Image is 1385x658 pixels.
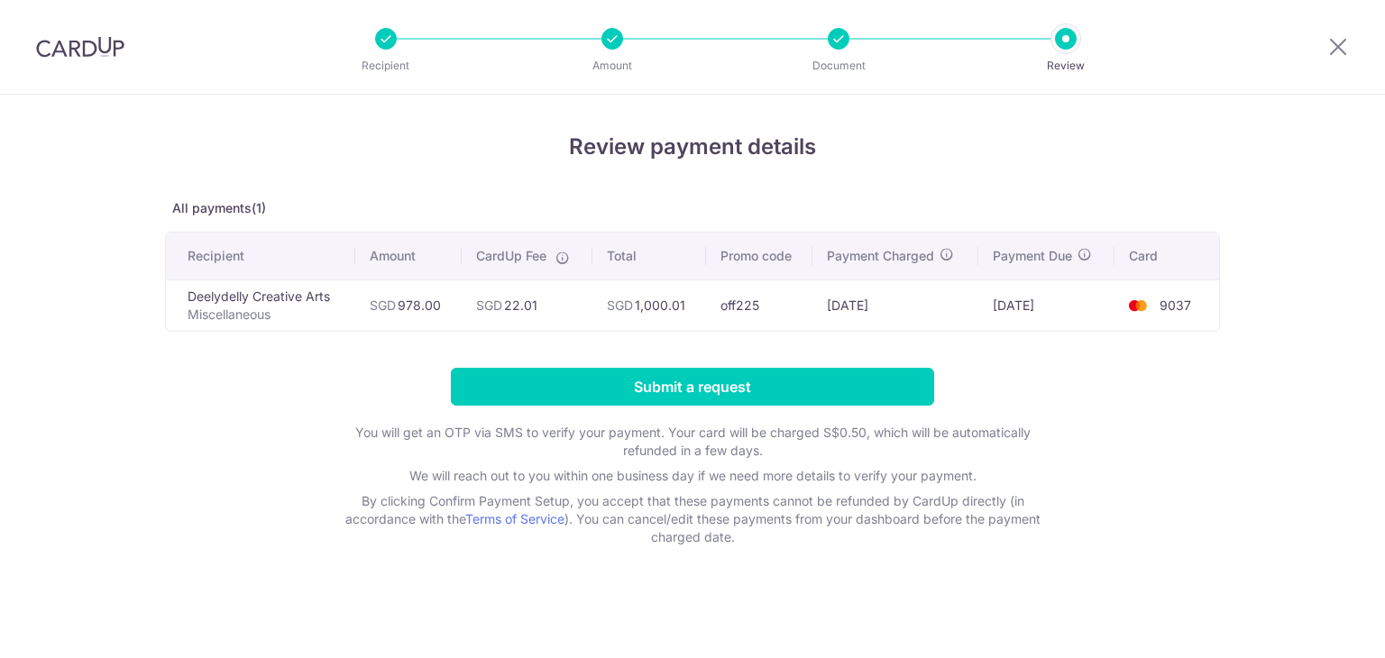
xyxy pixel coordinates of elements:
[706,279,812,331] td: off225
[188,306,341,324] p: Miscellaneous
[999,57,1133,75] p: Review
[165,199,1220,217] p: All payments(1)
[319,57,453,75] p: Recipient
[476,247,546,265] span: CardUp Fee
[451,368,934,406] input: Submit a request
[332,492,1053,546] p: By clicking Confirm Payment Setup, you accept that these payments cannot be refunded by CardUp di...
[166,279,355,331] td: Deelydelly Creative Arts
[607,297,633,313] span: SGD
[978,279,1114,331] td: [DATE]
[706,233,812,279] th: Promo code
[812,279,978,331] td: [DATE]
[165,131,1220,163] h4: Review payment details
[1120,295,1156,316] img: <span class="translation_missing" title="translation missing: en.account_steps.new_confirm_form.b...
[355,279,462,331] td: 978.00
[1160,297,1191,313] span: 9037
[592,279,706,331] td: 1,000.01
[462,279,592,331] td: 22.01
[36,36,124,58] img: CardUp
[772,57,905,75] p: Document
[546,57,679,75] p: Amount
[332,467,1053,485] p: We will reach out to you within one business day if we need more details to verify your payment.
[355,233,462,279] th: Amount
[1114,233,1219,279] th: Card
[592,233,706,279] th: Total
[370,297,396,313] span: SGD
[827,247,934,265] span: Payment Charged
[465,511,564,526] a: Terms of Service
[166,233,355,279] th: Recipient
[332,424,1053,460] p: You will get an OTP via SMS to verify your payment. Your card will be charged S$0.50, which will ...
[993,247,1072,265] span: Payment Due
[476,297,502,313] span: SGD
